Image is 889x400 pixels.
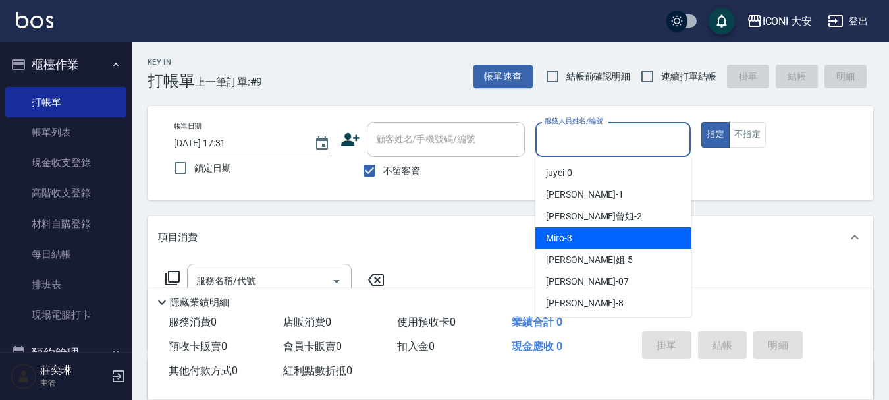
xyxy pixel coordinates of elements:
a: 現金收支登錄 [5,148,126,178]
span: 扣入金 0 [397,340,435,353]
span: 使用預收卡 0 [397,316,456,328]
button: 帳單速查 [473,65,533,89]
span: 其他付款方式 0 [169,364,238,377]
span: [PERSON_NAME]曾姐 -2 [546,210,642,223]
input: YYYY/MM/DD hh:mm [174,132,301,154]
span: 不留客資 [383,164,420,178]
span: 服務消費 0 [169,316,217,328]
button: Choose date, selected date is 2025-08-12 [306,128,338,159]
a: 排班表 [5,270,126,300]
button: 登出 [822,9,873,34]
span: [PERSON_NAME] -1 [546,188,624,202]
span: Miro -3 [546,231,572,245]
span: [PERSON_NAME] -07 [546,275,629,289]
h5: 莊奕琳 [40,364,107,377]
a: 材料自購登錄 [5,209,126,239]
span: 預收卡販賣 0 [169,340,227,353]
h2: Key In [148,58,195,67]
span: [PERSON_NAME]姐 -5 [546,253,633,267]
button: save [709,8,735,34]
p: 隱藏業績明細 [170,296,229,310]
button: ICONI 大安 [741,8,818,35]
span: 上一筆訂單:#9 [195,74,263,90]
span: 會員卡販賣 0 [283,340,342,353]
a: 帳單列表 [5,117,126,148]
label: 服務人員姓名/編號 [545,116,603,126]
button: Open [326,271,347,292]
label: 帳單日期 [174,121,202,131]
button: 預約管理 [5,336,126,370]
a: 現場電腦打卡 [5,300,126,330]
span: 現金應收 0 [512,340,562,353]
span: 鎖定日期 [194,161,231,175]
span: 紅利點數折抵 0 [283,364,352,377]
a: 每日結帳 [5,239,126,270]
span: 業績合計 0 [512,316,562,328]
button: 指定 [701,122,730,148]
span: 店販消費 0 [283,316,331,328]
h3: 打帳單 [148,72,195,90]
span: 連續打單結帳 [661,70,716,84]
button: 不指定 [729,122,766,148]
span: juyei -0 [546,166,572,180]
p: 主管 [40,377,107,389]
p: 項目消費 [158,231,198,244]
span: [PERSON_NAME] -8 [546,297,624,310]
img: Logo [16,12,53,28]
div: 項目消費 [148,216,873,258]
span: 結帳前確認明細 [566,70,631,84]
img: Person [11,363,37,389]
button: 櫃檯作業 [5,47,126,82]
a: 高階收支登錄 [5,178,126,208]
a: 打帳單 [5,87,126,117]
div: ICONI 大安 [763,13,813,30]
